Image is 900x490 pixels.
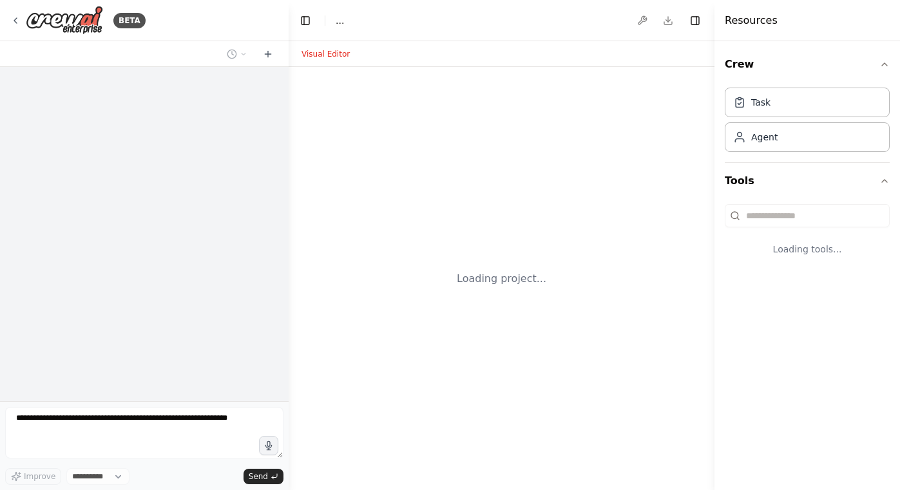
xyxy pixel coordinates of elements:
[222,46,253,62] button: Switch to previous chat
[725,82,890,162] div: Crew
[725,199,890,276] div: Tools
[725,232,890,266] div: Loading tools...
[113,13,146,28] div: BETA
[244,469,283,484] button: Send
[725,46,890,82] button: Crew
[336,14,344,27] nav: breadcrumb
[457,271,546,287] div: Loading project...
[5,468,61,485] button: Improve
[725,163,890,199] button: Tools
[725,13,778,28] h4: Resources
[24,471,55,482] span: Improve
[751,131,778,144] div: Agent
[296,12,314,30] button: Hide left sidebar
[259,436,278,455] button: Click to speak your automation idea
[258,46,278,62] button: Start a new chat
[751,96,771,109] div: Task
[26,6,103,35] img: Logo
[294,46,358,62] button: Visual Editor
[686,12,704,30] button: Hide right sidebar
[249,471,268,482] span: Send
[336,14,344,27] span: ...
